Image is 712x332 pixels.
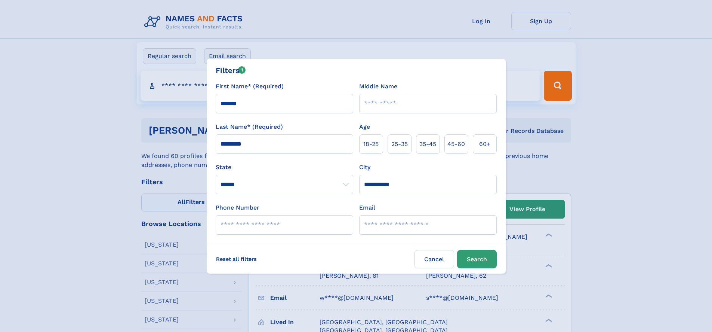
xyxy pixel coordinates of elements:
label: State [216,163,353,172]
span: 25‑35 [391,140,408,149]
label: Age [359,122,370,131]
label: Phone Number [216,203,259,212]
span: 45‑60 [447,140,465,149]
label: City [359,163,370,172]
label: Middle Name [359,82,397,91]
span: 18‑25 [363,140,379,149]
label: Last Name* (Required) [216,122,283,131]
span: 35‑45 [419,140,436,149]
label: Cancel [414,250,454,268]
label: Reset all filters [211,250,262,268]
button: Search [457,250,497,268]
div: Filters [216,65,246,76]
span: 60+ [479,140,490,149]
label: Email [359,203,375,212]
label: First Name* (Required) [216,82,284,91]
